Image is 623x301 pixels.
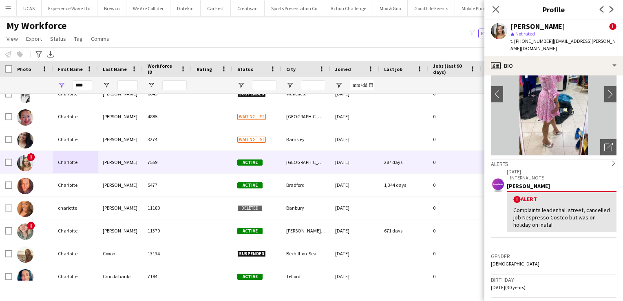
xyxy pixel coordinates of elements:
div: Charlotte [53,82,98,105]
span: Last job [384,66,402,72]
div: 6049 [143,82,192,105]
div: Bio [484,56,623,75]
img: Charlotte Carman [17,132,33,148]
input: City Filter Input [301,80,325,90]
span: Tag [74,35,83,42]
button: Moo & Goo [373,0,408,16]
div: [DATE] [330,197,379,219]
div: [GEOGRAPHIC_DATA] [281,151,330,173]
button: Car Fest [201,0,231,16]
span: Rating [197,66,212,72]
div: [DATE] [330,151,379,173]
div: Banbury [281,197,330,219]
div: [DATE] [330,265,379,288]
button: Open Filter Menu [335,82,342,89]
span: [DEMOGRAPHIC_DATA] [491,261,539,267]
div: Complaints leadenhall street, cancelled job Nespresso Costco but was on holiday on insta! [513,206,610,229]
div: [DATE] [330,105,379,128]
div: [DATE] [330,219,379,242]
div: Charlotte [53,219,98,242]
img: charlotte cole [17,201,33,217]
button: Open Filter Menu [58,82,65,89]
button: Open Filter Menu [148,82,155,89]
button: Sports Presentation Co [265,0,324,16]
span: Jobs (last 90 days) [433,63,466,75]
span: Suspended [237,251,266,257]
div: 0 [428,197,481,219]
div: [PERSON_NAME]-le-Willows [281,219,330,242]
a: Status [47,33,69,44]
div: 287 days [379,151,428,173]
span: First Name [58,66,83,72]
input: Row Selection is disabled for this row (unchecked) [5,204,12,212]
h3: Gender [491,252,616,260]
div: [PERSON_NAME] [98,174,143,196]
span: [DATE] (30 years) [491,284,526,290]
div: charlotte [53,197,98,219]
div: Charlotte [53,151,98,173]
img: Charlotte Butler [17,109,33,126]
div: 13134 [143,242,192,265]
div: 0 [428,219,481,242]
span: Waiting list [237,114,266,120]
div: 11180 [143,197,192,219]
div: Open photos pop-in [600,139,616,155]
div: [PERSON_NAME] [98,219,143,242]
img: Crew avatar or photo [491,33,616,155]
div: 3274 [143,128,192,150]
span: ! [27,153,35,161]
input: Joined Filter Input [350,80,374,90]
div: Bexhill-on-Sea [281,242,330,265]
div: 7184 [143,265,192,288]
span: Active [237,182,263,188]
button: Open Filter Menu [286,82,294,89]
div: [DATE] [330,242,379,265]
button: Creatisan [231,0,265,16]
input: First Name Filter Input [73,80,93,90]
span: Deleted [237,205,263,211]
span: Waiting list [237,137,266,143]
a: View [3,33,21,44]
div: 0 [428,174,481,196]
div: [PERSON_NAME] [98,151,143,173]
app-action-btn: Export XLSX [46,49,55,59]
span: ! [27,221,35,230]
div: Charlotte [53,174,98,196]
div: 5477 [143,174,192,196]
button: Mobile Photo Booth [GEOGRAPHIC_DATA] [455,0,553,16]
button: UCAS [17,0,42,16]
button: Open Filter Menu [237,82,245,89]
div: Cruickshanks [98,265,143,288]
span: Active [237,159,263,166]
span: Photo [17,66,31,72]
div: 4885 [143,105,192,128]
div: Barnsley [281,128,330,150]
div: 11379 [143,219,192,242]
div: Telford [281,265,330,288]
span: Comms [91,35,109,42]
span: ! [609,23,616,30]
span: t. [PHONE_NUMBER] [510,38,553,44]
span: Workforce ID [148,63,177,75]
span: Status [50,35,66,42]
button: We Are Collider [126,0,170,16]
div: 0 [428,151,481,173]
button: Datekin [170,0,201,16]
div: Charlotte [53,265,98,288]
div: Alert [513,195,610,203]
h3: Birthday [491,276,616,283]
span: | [EMAIL_ADDRESS][PERSON_NAME][DOMAIN_NAME] [510,38,616,51]
button: Action Challenge [324,0,373,16]
span: View [7,35,18,42]
div: [PERSON_NAME] [98,105,143,128]
span: Not rated [515,31,535,37]
span: My Workforce [7,20,66,32]
input: Workforce ID Filter Input [162,80,187,90]
div: Coxon [98,242,143,265]
div: Bradford [281,174,330,196]
p: – INTERNAL NOTE [507,175,616,181]
span: ! [513,196,521,203]
div: 0 [428,82,481,105]
div: 671 days [379,219,428,242]
input: Last Name Filter Input [117,80,138,90]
